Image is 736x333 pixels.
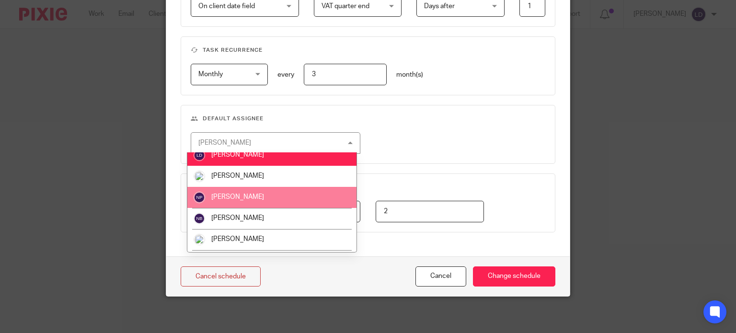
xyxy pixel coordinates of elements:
span: Monthly [198,71,223,78]
span: [PERSON_NAME] [211,151,264,158]
span: [PERSON_NAME] [211,215,264,221]
h3: Deadline [191,184,546,191]
p: every [277,70,294,80]
span: month(s) [396,71,423,78]
span: [PERSON_NAME] [211,236,264,242]
span: VAT quarter end [322,3,369,10]
span: [PERSON_NAME] [211,194,264,200]
span: [PERSON_NAME] [211,172,264,179]
span: Days after [424,3,455,10]
input: Change schedule [473,266,555,287]
img: nicky-partington.jpg [194,234,205,245]
img: svg%3E [194,149,205,161]
h3: Task recurrence [191,46,546,54]
button: Cancel [415,266,466,287]
div: [PERSON_NAME] [198,139,251,146]
h3: Default assignee [191,115,546,123]
img: martin-hickman.jpg [194,171,205,182]
img: svg%3E [194,213,205,224]
img: svg%3E [194,192,205,203]
span: On client date field [198,3,255,10]
a: Cancel schedule [181,266,261,287]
